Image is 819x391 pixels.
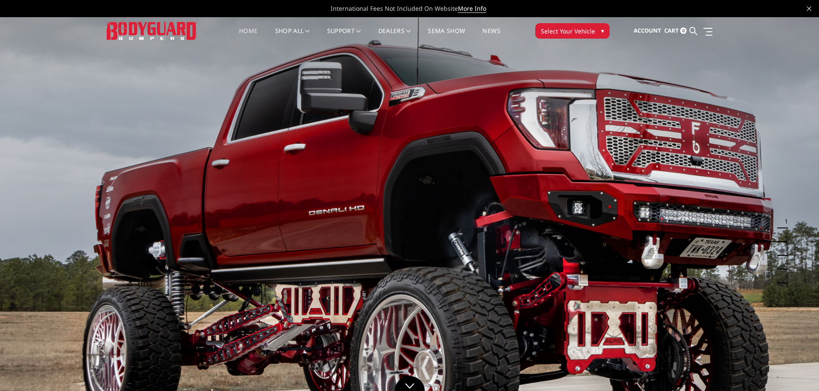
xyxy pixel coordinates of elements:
[664,27,679,34] span: Cart
[239,28,258,45] a: Home
[535,23,610,39] button: Select Your Vehicle
[428,28,465,45] a: SEMA Show
[378,28,411,45] a: Dealers
[779,228,788,242] button: 2 of 5
[779,256,788,270] button: 4 of 5
[541,27,595,36] span: Select Your Vehicle
[601,26,604,35] span: ▾
[107,22,197,39] img: BODYGUARD BUMPERS
[275,28,310,45] a: shop all
[680,27,687,34] span: 0
[395,376,425,391] a: Click to Down
[634,27,661,34] span: Account
[664,19,687,42] a: Cart 0
[634,19,661,42] a: Account
[327,28,361,45] a: Support
[779,242,788,256] button: 3 of 5
[482,28,500,45] a: News
[779,215,788,228] button: 1 of 5
[458,4,486,13] a: More Info
[779,270,788,283] button: 5 of 5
